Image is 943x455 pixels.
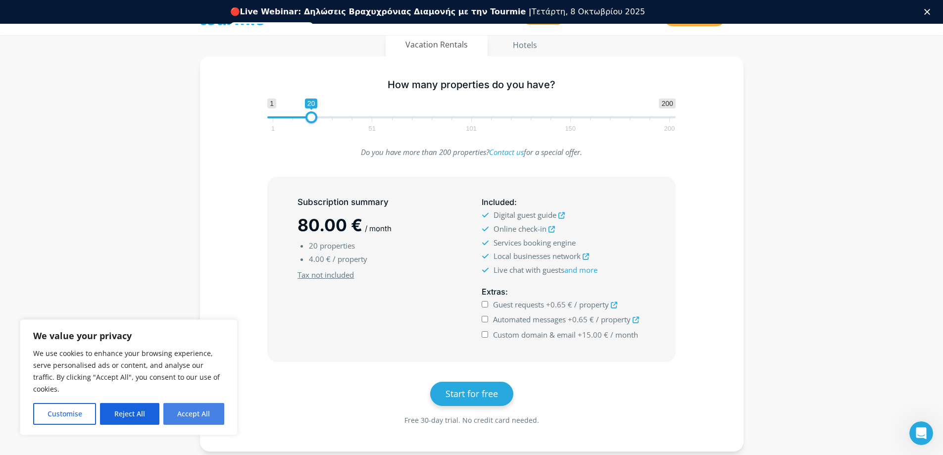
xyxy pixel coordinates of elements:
[494,265,597,275] span: Live chat with guests
[663,126,677,131] span: 200
[493,300,544,309] span: Guest requests
[482,287,505,297] span: Extras
[494,238,576,248] span: Services booking engine
[33,330,224,342] p: We value your privacy
[464,126,478,131] span: 101
[320,241,355,251] span: properties
[610,330,638,340] span: / month
[494,224,546,234] span: Online check-in
[298,215,362,235] span: 80.00 €
[574,300,609,309] span: / property
[305,99,318,108] span: 20
[230,7,645,17] div: 🔴 Τετάρτη, 8 Οκτωβρίου 2025
[267,79,676,91] h5: How many properties do you have?
[494,251,581,261] span: Local businesses network
[267,99,276,108] span: 1
[482,197,514,207] span: Included
[494,210,556,220] span: Digital guest guide
[909,421,933,445] iframe: Intercom live chat
[564,265,597,275] a: and more
[386,33,488,56] button: Vacation Rentals
[163,403,224,425] button: Accept All
[568,314,594,324] span: +0.65 €
[230,22,314,34] a: Εγγραφείτε δωρεάν
[240,7,532,16] b: Live Webinar: Δηλώσεις Βραχυχρόνιας Διαμονής με την Tourmie |
[365,224,392,233] span: / month
[924,9,934,15] div: Κλείσιμο
[270,126,276,131] span: 1
[298,270,354,280] u: Tax not included
[493,314,566,324] span: Automated messages
[33,348,224,395] p: We use cookies to enhance your browsing experience, serve personalised ads or content, and analys...
[493,330,576,340] span: Custom domain & email
[659,99,675,108] span: 200
[482,286,645,298] h5: :
[482,196,645,208] h5: :
[578,330,608,340] span: +15.00 €
[33,403,96,425] button: Customise
[100,403,159,425] button: Reject All
[309,241,318,251] span: 20
[446,388,498,400] span: Start for free
[267,146,676,159] p: Do you have more than 200 properties? for a special offer.
[333,254,367,264] span: / property
[430,382,513,406] a: Start for free
[493,33,557,57] button: Hotels
[546,300,572,309] span: +0.65 €
[404,415,539,425] span: Free 30-day trial. No credit card needed.
[489,147,524,157] a: Contact us
[309,254,331,264] span: 4.00 €
[298,196,461,208] h5: Subscription summary
[596,314,631,324] span: / property
[563,126,577,131] span: 150
[367,126,377,131] span: 51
